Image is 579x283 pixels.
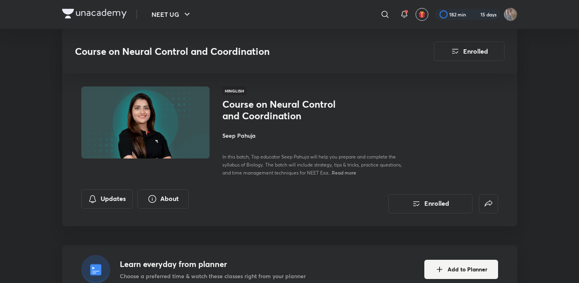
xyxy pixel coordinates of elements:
[434,42,504,61] button: Enrolled
[418,11,426,18] img: avatar
[332,169,356,176] span: Read more
[75,46,389,57] h3: Course on Neural Control and Coordination
[424,260,498,279] button: Add to Planner
[222,154,402,176] span: In this batch, Top educator Seep Pahuja will help you prepare and complete the syllabus of Biolog...
[504,8,517,21] img: shubhanshu yadav
[120,272,306,280] p: Choose a preferred time & watch these classes right from your planner
[388,194,472,213] button: Enrolled
[80,86,210,159] img: Thumbnail
[62,9,127,18] img: Company Logo
[471,10,479,18] img: streak
[81,189,133,209] button: Updates
[62,9,127,20] a: Company Logo
[120,258,306,270] h4: Learn everyday from planner
[147,6,197,22] button: NEET UG
[416,8,428,21] button: avatar
[222,131,402,140] h4: Seep Pahuja
[222,98,353,122] h1: Course on Neural Control and Coordination
[137,189,189,209] button: About
[222,86,246,95] span: Hinglish
[479,194,498,213] button: false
